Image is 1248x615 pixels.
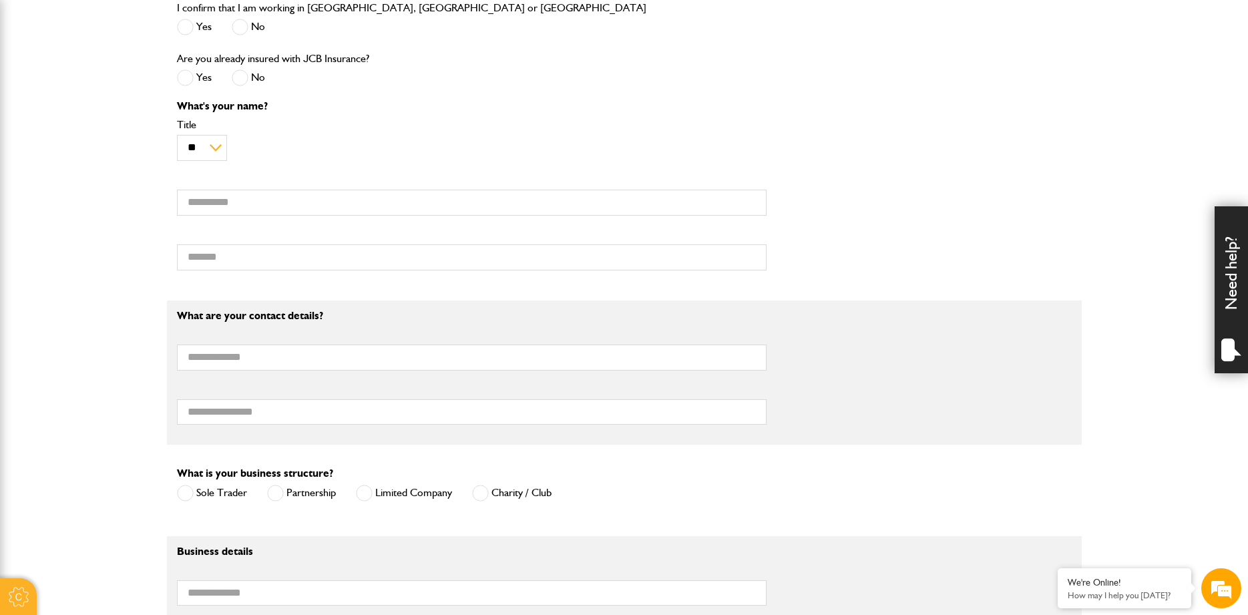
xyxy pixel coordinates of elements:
[177,546,767,557] p: Business details
[177,101,767,112] p: What's your name?
[1215,206,1248,373] div: Need help?
[356,485,452,501] label: Limited Company
[1068,577,1181,588] div: We're Online!
[177,69,212,86] label: Yes
[177,120,767,130] label: Title
[1068,590,1181,600] p: How may I help you today?
[177,468,333,479] label: What is your business structure?
[472,485,552,501] label: Charity / Club
[267,485,336,501] label: Partnership
[177,3,646,13] label: I confirm that I am working in [GEOGRAPHIC_DATA], [GEOGRAPHIC_DATA] or [GEOGRAPHIC_DATA]
[177,53,369,64] label: Are you already insured with JCB Insurance?
[177,311,767,321] p: What are your contact details?
[232,69,265,86] label: No
[177,19,212,35] label: Yes
[177,485,247,501] label: Sole Trader
[232,19,265,35] label: No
